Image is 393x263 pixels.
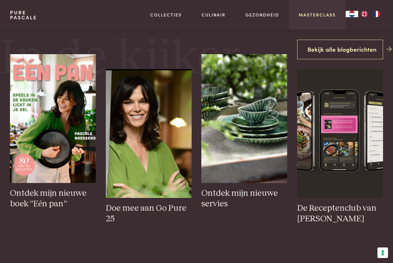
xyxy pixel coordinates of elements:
[358,11,383,17] ul: Language list
[377,247,388,258] button: Uw voorkeuren voor toestemming voor trackingtechnologieën
[371,11,383,17] a: FR
[346,11,358,17] div: Language
[10,54,96,183] img: één pan - voorbeeldcover
[246,12,279,18] a: Gezondheid
[202,12,226,18] a: Culinair
[201,54,287,209] a: groen_servies_23 Ontdek mijn nieuwe servies
[297,69,383,224] a: iPhone 13 Pro Mockup front and side view De Receptenclub van [PERSON_NAME]
[10,10,37,20] a: PurePascale
[106,69,192,198] img: pascale_foto
[106,203,192,224] h3: Doe mee aan Go Pure 25
[201,54,287,183] img: groen_servies_23
[106,69,192,224] a: pascale_foto Doe mee aan Go Pure 25
[10,188,96,209] h3: Ontdek mijn nieuwe boek "Eén pan"
[297,40,383,59] a: Bekijk alle blogberichten
[346,11,358,17] a: NL
[299,12,336,18] a: Masterclass
[297,69,383,198] img: iPhone 13 Pro Mockup front and side view
[201,188,287,209] h3: Ontdek mijn nieuwe servies
[346,11,383,17] aside: Language selected: Nederlands
[150,12,182,18] a: Collecties
[10,54,96,209] a: één pan - voorbeeldcover Ontdek mijn nieuwe boek "Eén pan"
[297,203,383,224] h3: De Receptenclub van [PERSON_NAME]
[358,11,371,17] a: EN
